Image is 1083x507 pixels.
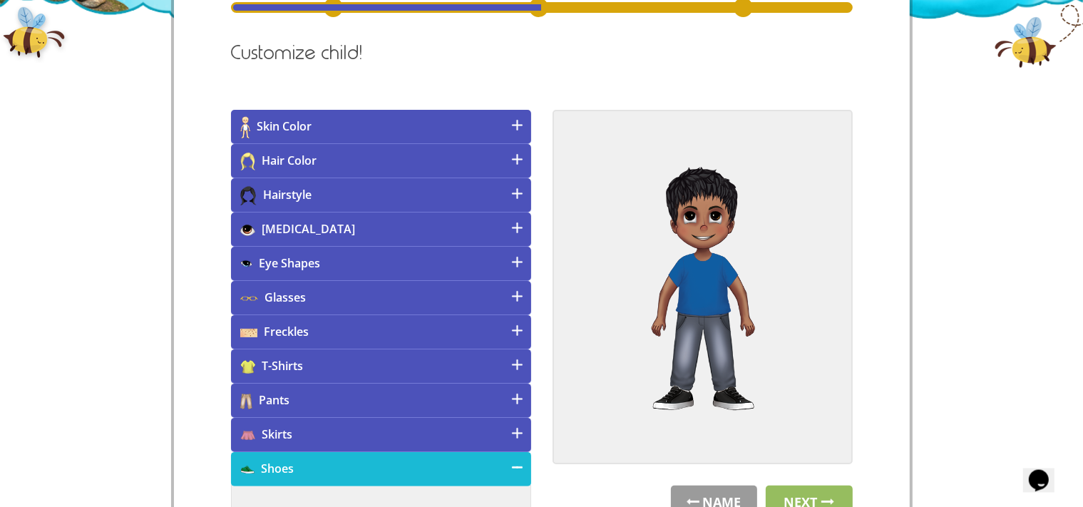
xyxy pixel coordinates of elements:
h4: Hair Color [231,144,531,178]
h4: Hairstyle [231,178,531,212]
h4: T-Shirts [231,349,531,384]
h4: Skin Color [231,110,531,144]
h2: Customize child! [231,42,853,64]
iframe: chat widget [1023,450,1069,493]
h4: Shoes [231,452,531,486]
h4: Pants [231,384,531,418]
h4: [MEDICAL_DATA] [231,212,531,247]
h4: Glasses [231,281,531,315]
h4: Skirts [231,418,531,452]
h4: Eye Shapes [231,247,531,281]
h4: Freckles [231,315,531,349]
